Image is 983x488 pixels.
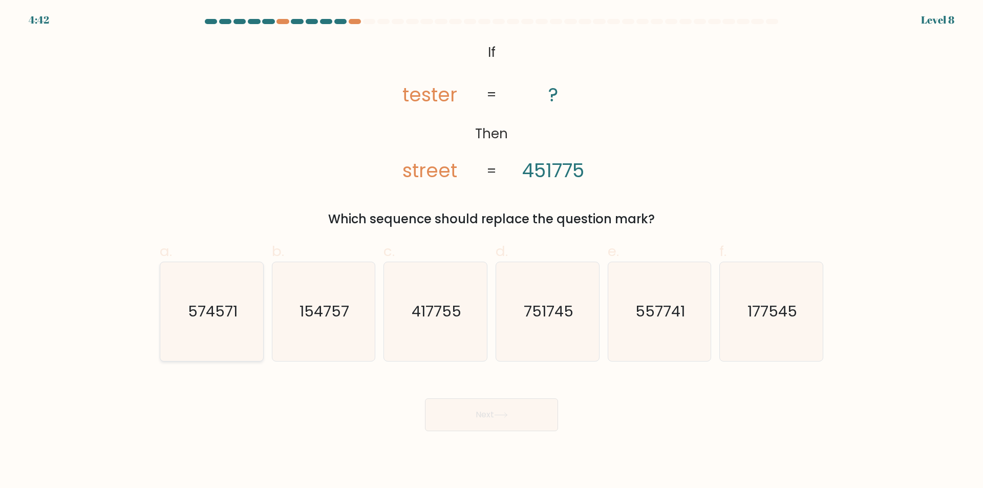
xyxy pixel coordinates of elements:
[29,12,49,28] div: 4:42
[524,302,573,322] text: 751745
[272,241,284,261] span: b.
[486,86,497,104] tspan: =
[747,302,797,322] text: 177545
[921,12,954,28] div: Level 8
[488,43,496,61] tspan: If
[300,302,349,322] text: 154757
[496,241,508,261] span: d.
[402,81,457,108] tspan: tester
[188,302,238,322] text: 574571
[383,241,395,261] span: c.
[635,302,685,322] text: 557741
[475,124,508,143] tspan: Then
[608,241,619,261] span: e.
[719,241,726,261] span: f.
[412,302,461,322] text: 417755
[402,157,457,184] tspan: street
[522,157,584,184] tspan: 451775
[160,241,172,261] span: a.
[425,398,558,431] button: Next
[373,39,610,185] svg: @import url('[URL][DOMAIN_NAME]);
[166,210,817,228] div: Which sequence should replace the question mark?
[548,81,558,108] tspan: ?
[486,162,497,180] tspan: =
